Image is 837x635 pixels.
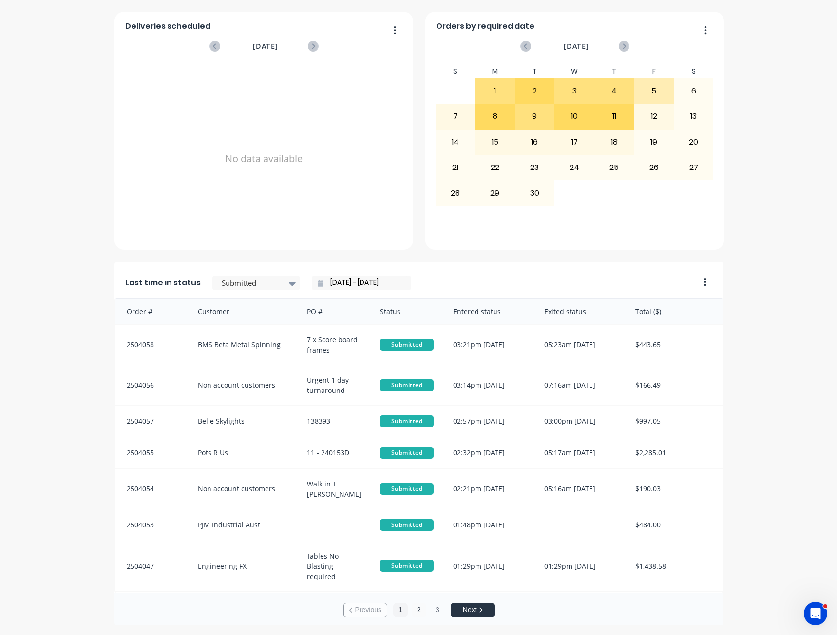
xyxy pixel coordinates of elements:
[634,79,673,103] div: 5
[297,406,370,437] div: 138393
[436,64,476,78] div: S
[380,483,434,495] span: Submitted
[475,64,515,78] div: M
[534,437,626,468] div: 05:17am [DATE]
[436,130,475,154] div: 14
[115,365,188,405] div: 2504056
[343,603,387,617] button: Previous
[297,469,370,509] div: Walk in T-[PERSON_NAME]
[115,406,188,437] div: 2504057
[674,64,714,78] div: S
[554,64,594,78] div: W
[634,155,673,180] div: 26
[555,79,594,103] div: 3
[430,603,445,617] button: 3
[476,155,514,180] div: 22
[380,519,434,531] span: Submitted
[515,181,554,205] div: 30
[476,181,514,205] div: 29
[115,437,188,468] div: 2504055
[515,104,554,129] div: 9
[443,406,534,437] div: 02:57pm [DATE]
[674,79,713,103] div: 6
[626,541,723,591] div: $1,438.58
[594,64,634,78] div: T
[188,437,298,468] div: Pots R Us
[476,104,514,129] div: 8
[297,299,370,324] div: PO #
[188,541,298,591] div: Engineering FX
[125,277,201,289] span: Last time in status
[634,104,673,129] div: 12
[595,155,634,180] div: 25
[443,509,534,541] div: 01:48pm [DATE]
[515,64,555,78] div: T
[534,469,626,509] div: 05:16am [DATE]
[412,603,426,617] button: 2
[443,299,534,324] div: Entered status
[443,437,534,468] div: 02:32pm [DATE]
[443,325,534,365] div: 03:21pm [DATE]
[323,276,407,290] input: Filter by date
[515,155,554,180] div: 23
[626,365,723,405] div: $166.49
[115,325,188,365] div: 2504058
[380,339,434,351] span: Submitted
[634,130,673,154] div: 19
[534,406,626,437] div: 03:00pm [DATE]
[115,509,188,541] div: 2504053
[115,541,188,591] div: 2504047
[297,541,370,591] div: Tables No Blasting required
[115,469,188,509] div: 2504054
[370,299,443,324] div: Status
[674,130,713,154] div: 20
[380,379,434,391] span: Submitted
[188,325,298,365] div: BMS Beta Metal Spinning
[436,181,475,205] div: 28
[476,79,514,103] div: 1
[634,64,674,78] div: F
[626,469,723,509] div: $190.03
[188,509,298,541] div: PJM Industrial Aust
[443,365,534,405] div: 03:14pm [DATE]
[476,130,514,154] div: 15
[534,325,626,365] div: 05:23am [DATE]
[564,41,589,52] span: [DATE]
[436,155,475,180] div: 21
[674,104,713,129] div: 13
[125,64,403,253] div: No data available
[436,20,534,32] span: Orders by required date
[626,299,723,324] div: Total ($)
[595,130,634,154] div: 18
[626,509,723,541] div: $484.00
[626,406,723,437] div: $997.05
[443,469,534,509] div: 02:21pm [DATE]
[626,325,723,365] div: $443.65
[626,592,723,621] div: $9,632.87
[188,469,298,509] div: Non account customers
[380,447,434,459] span: Submitted
[595,79,634,103] div: 4
[515,79,554,103] div: 2
[451,603,495,617] button: Next
[115,299,188,324] div: Order #
[674,155,713,180] div: 27
[393,603,408,617] button: 1
[297,437,370,468] div: 11 - 240153D
[188,406,298,437] div: Belle Skylights
[595,104,634,129] div: 11
[443,541,534,591] div: 01:29pm [DATE]
[515,130,554,154] div: 16
[380,560,434,572] span: Submitted
[555,155,594,180] div: 24
[380,415,434,427] span: Submitted
[297,325,370,365] div: 7 x Score board frames
[253,41,278,52] span: [DATE]
[804,602,827,625] iframe: Intercom live chat
[555,130,594,154] div: 17
[534,541,626,591] div: 01:29pm [DATE]
[188,299,298,324] div: Customer
[297,365,370,405] div: Urgent 1 day turnaround
[534,365,626,405] div: 07:16am [DATE]
[436,104,475,129] div: 7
